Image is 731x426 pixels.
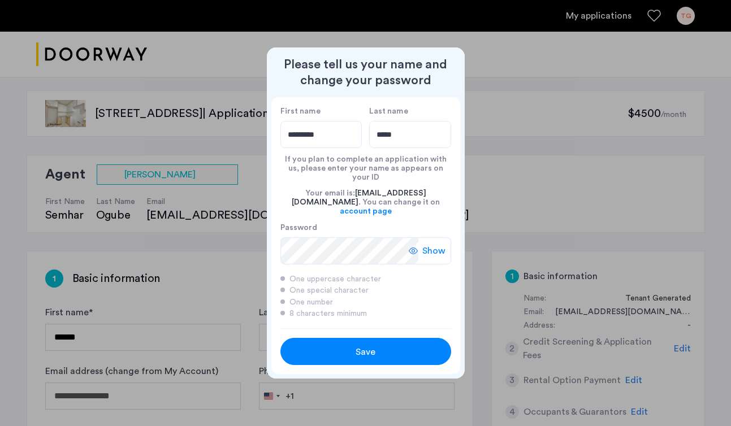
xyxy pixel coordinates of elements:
[356,345,375,359] span: Save
[280,106,362,116] label: First name
[280,308,451,319] div: 8 characters minimum
[280,223,418,233] label: Password
[280,273,451,285] div: One uppercase character
[271,56,460,88] h2: Please tell us your name and change your password
[280,285,451,296] div: One special character
[280,338,451,365] button: button
[280,297,451,308] div: One number
[340,207,392,216] a: account page
[422,244,445,258] span: Show
[369,106,451,116] label: Last name
[280,148,451,182] div: If you plan to complete an application with us, please enter your name as appears on your ID
[280,182,451,223] div: Your email is: . You can change it on
[292,189,426,206] span: [EMAIL_ADDRESS][DOMAIN_NAME]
